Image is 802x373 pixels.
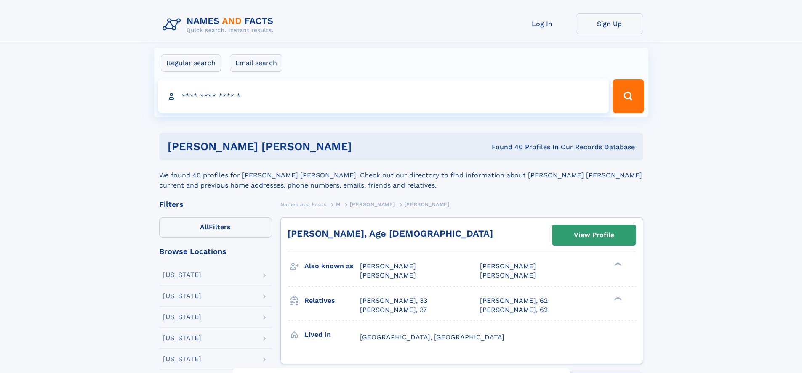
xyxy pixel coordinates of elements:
[159,160,643,190] div: We found 40 profiles for [PERSON_NAME] [PERSON_NAME]. Check out our directory to find information...
[159,201,272,208] div: Filters
[480,305,548,315] a: [PERSON_NAME], 62
[304,294,360,308] h3: Relatives
[480,262,536,270] span: [PERSON_NAME]
[161,54,221,72] label: Regular search
[480,271,536,279] span: [PERSON_NAME]
[480,296,548,305] a: [PERSON_NAME], 62
[200,223,209,231] span: All
[280,199,327,209] a: Names and Facts
[336,201,341,207] span: M
[360,296,427,305] a: [PERSON_NAME], 33
[422,143,635,152] div: Found 40 Profiles In Our Records Database
[360,271,416,279] span: [PERSON_NAME]
[159,13,280,36] img: Logo Names and Facts
[163,356,201,362] div: [US_STATE]
[574,225,614,245] div: View Profile
[288,228,493,239] a: [PERSON_NAME], Age [DEMOGRAPHIC_DATA]
[360,262,416,270] span: [PERSON_NAME]
[552,225,636,245] a: View Profile
[159,217,272,238] label: Filters
[576,13,643,34] a: Sign Up
[336,199,341,209] a: M
[360,305,427,315] a: [PERSON_NAME], 37
[163,272,201,278] div: [US_STATE]
[304,328,360,342] h3: Lived in
[350,201,395,207] span: [PERSON_NAME]
[405,201,450,207] span: [PERSON_NAME]
[350,199,395,209] a: [PERSON_NAME]
[612,296,622,301] div: ❯
[613,79,644,113] button: Search Button
[304,259,360,273] h3: Also known as
[612,262,622,267] div: ❯
[163,314,201,320] div: [US_STATE]
[230,54,282,72] label: Email search
[158,79,609,113] input: search input
[168,141,422,152] h1: [PERSON_NAME] [PERSON_NAME]
[509,13,576,34] a: Log In
[360,333,504,341] span: [GEOGRAPHIC_DATA], [GEOGRAPHIC_DATA]
[163,293,201,299] div: [US_STATE]
[163,335,201,341] div: [US_STATE]
[159,248,272,255] div: Browse Locations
